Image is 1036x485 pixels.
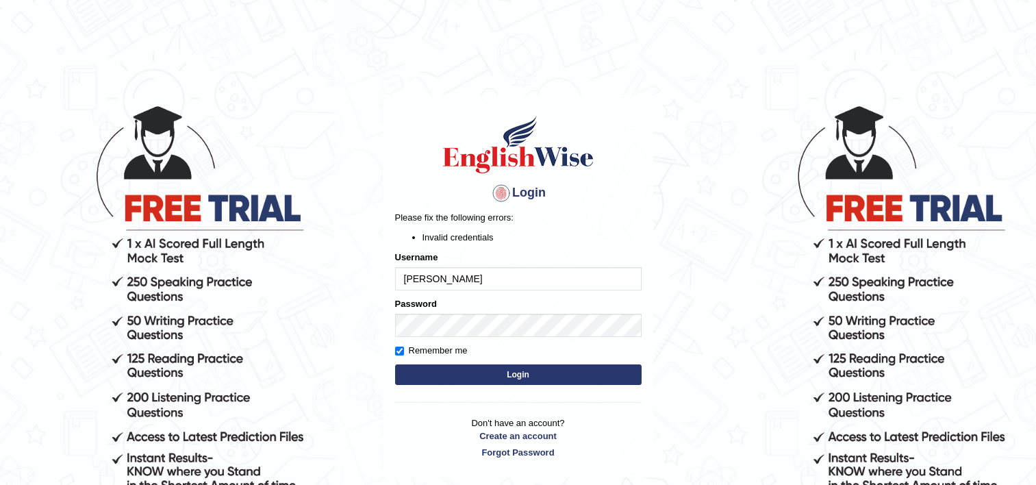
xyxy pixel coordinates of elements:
[395,416,642,459] p: Don't have an account?
[395,347,404,356] input: Remember me
[395,251,438,264] label: Username
[395,446,642,459] a: Forgot Password
[395,364,642,385] button: Login
[395,430,642,443] a: Create an account
[422,231,642,244] li: Invalid credentials
[395,211,642,224] p: Please fix the following errors:
[440,114,596,175] img: Logo of English Wise sign in for intelligent practice with AI
[395,344,468,358] label: Remember me
[395,297,437,310] label: Password
[395,182,642,204] h4: Login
